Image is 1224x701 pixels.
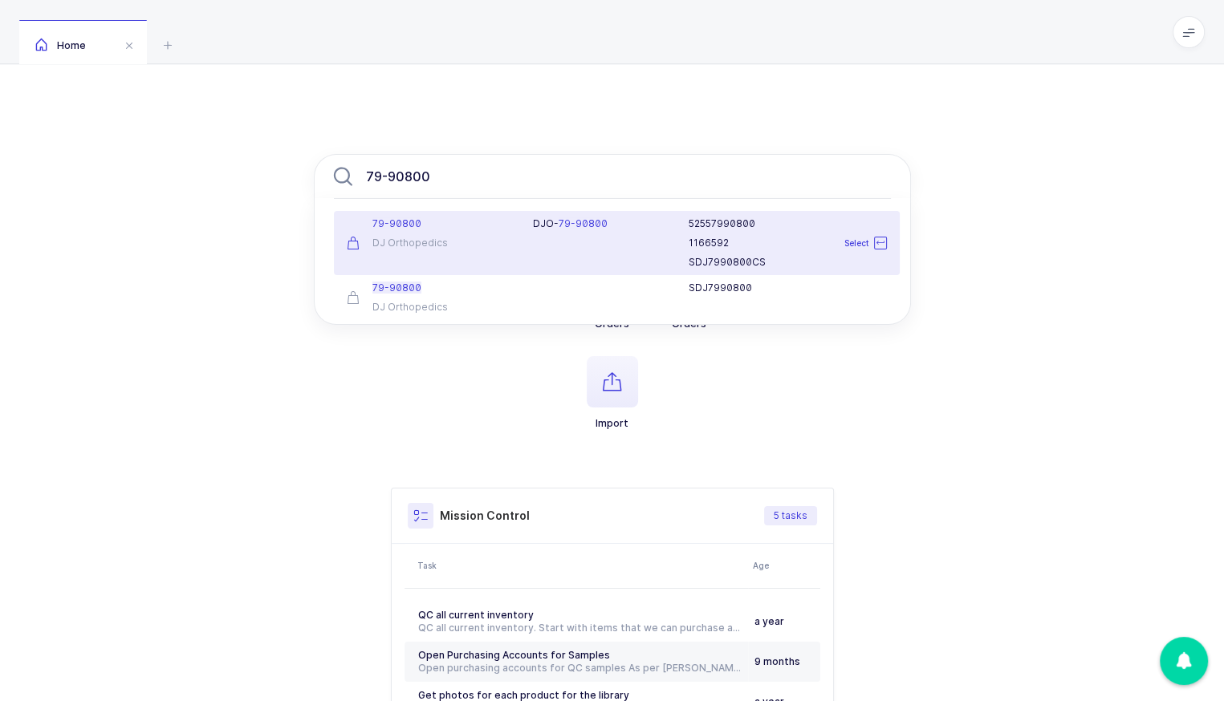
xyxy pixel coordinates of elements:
div: SDJ7990800CS [688,256,886,269]
span: 5 tasks [774,509,807,522]
span: 79-90800 [372,282,421,294]
span: Open Purchasing Accounts for Samples [418,649,610,661]
span: 79-90800 [372,217,421,229]
button: Import [587,356,638,430]
div: DJO- [533,217,669,230]
div: DJ Orthopedics [347,301,514,314]
div: 1166592 [688,237,886,249]
input: Search [314,154,911,199]
div: Age [753,559,815,572]
span: Get photos for each product for the library [418,689,629,701]
div: Task [417,559,743,572]
span: 9 months [754,655,800,667]
div: Select [807,227,897,259]
div: DJ Orthopedics [347,237,514,249]
span: QC all current inventory [418,609,534,621]
div: QC all current inventory. Start with items that we can purchase a sample from Schein. #[GEOGRAPHI... [418,622,742,634]
div: SDJ7990800 [688,282,886,294]
span: Home [35,39,86,51]
span: a year [754,615,784,627]
div: Open purchasing accounts for QC samples As per [PERSON_NAME], we had an account with [PERSON_NAME... [418,662,742,675]
div: 52557990800 [688,217,886,230]
span: 79-90800 [559,217,608,229]
h3: Mission Control [440,508,530,524]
